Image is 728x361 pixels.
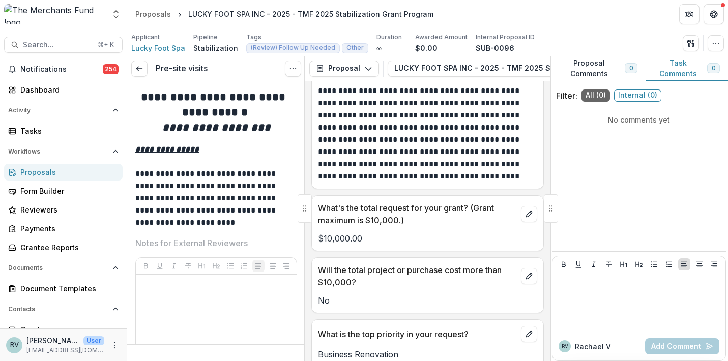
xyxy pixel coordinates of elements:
button: Align Center [693,258,706,270]
p: Tags [246,33,261,42]
p: SUB-0096 [476,43,514,53]
div: ⌘ + K [96,39,116,50]
button: Strike [182,260,194,272]
span: (Review) Follow Up Needed [251,44,335,51]
div: Grantees [20,324,114,335]
p: Will the total project or purchase cost more than $10,000? [318,264,517,288]
span: Notifications [20,65,103,74]
button: Search... [4,37,123,53]
button: Proposal [309,61,379,77]
span: 254 [103,64,119,74]
a: Dashboard [4,81,123,98]
p: Business Renovation [318,348,537,360]
a: Reviewers [4,201,123,218]
h3: Pre-site visits [156,64,208,73]
div: Document Templates [20,283,114,294]
button: edit [521,268,537,284]
button: Ordered List [663,258,675,270]
div: LUCKY FOOT SPA INC - 2025 - TMF 2025 Stabilization Grant Program [188,9,433,19]
button: Notifications254 [4,61,123,77]
button: Add Comment [645,338,719,354]
button: Heading 1 [196,260,208,272]
button: edit [521,206,537,222]
button: Align Right [708,258,720,270]
button: Bullet List [648,258,660,270]
span: Workflows [8,148,108,155]
p: Duration [376,33,402,42]
button: Open Contacts [4,301,123,317]
button: Open entity switcher [109,4,123,24]
button: Bold [558,258,570,270]
button: Italicize [168,260,180,272]
div: Dashboard [20,84,114,95]
button: Heading 2 [633,258,645,270]
button: Open Workflows [4,143,123,160]
button: Partners [679,4,700,24]
button: Align Right [280,260,293,272]
p: Stabilization [193,43,238,53]
button: Heading 1 [618,258,630,270]
button: Ordered List [238,260,250,272]
button: Underline [572,258,585,270]
p: Awarded Amount [415,33,468,42]
button: Task Comments [646,56,728,81]
button: More [108,339,121,351]
span: 0 [712,65,715,72]
button: edit [521,326,537,342]
img: The Merchants Fund logo [4,4,105,24]
p: What is the top priority in your request? [318,328,517,340]
button: Proposal Comments [550,56,646,81]
p: $0.00 [415,43,438,53]
button: Bold [140,260,152,272]
span: Other [346,44,364,51]
div: Proposals [135,9,171,19]
div: Rachael Viscidy [562,344,568,349]
span: All ( 0 ) [581,89,610,102]
p: Notes for External Reviewers [135,237,248,249]
a: Grantees [4,321,123,338]
p: $10,000.00 [318,232,537,245]
span: Contacts [8,306,108,313]
button: Align Left [252,260,265,272]
span: 0 [629,65,633,72]
button: Underline [154,260,166,272]
span: Activity [8,107,108,114]
p: No [318,294,537,307]
p: [EMAIL_ADDRESS][DOMAIN_NAME] [26,346,104,355]
p: Internal Proposal ID [476,33,535,42]
p: ∞ [376,43,382,53]
button: Heading 2 [210,260,222,272]
a: Tasks [4,123,123,139]
span: Search... [23,41,92,49]
button: LUCKY FOOT SPA INC - 2025 - TMF 2025 Stabilization Grant Program [388,61,677,77]
p: No comments yet [556,114,722,125]
p: [PERSON_NAME] [26,335,79,346]
p: User [83,336,104,345]
a: Proposals [131,7,175,21]
p: Pipeline [193,33,218,42]
p: Applicant [131,33,160,42]
a: Payments [4,220,123,237]
button: Open Documents [4,260,123,276]
a: Form Builder [4,183,123,199]
p: Filter: [556,89,577,102]
button: Align Left [678,258,690,270]
nav: breadcrumb [131,7,438,21]
a: Document Templates [4,280,123,297]
button: Options [285,61,301,77]
div: Rachael Viscidy [10,342,19,348]
a: Lucky Foot Spa [131,43,185,53]
button: Align Center [267,260,279,272]
div: Reviewers [20,204,114,215]
div: Tasks [20,126,114,136]
button: Open Activity [4,102,123,118]
a: Grantee Reports [4,239,123,256]
p: Rachael V [575,341,611,352]
p: What's the total request for your grant? (Grant maximum is $10,000.) [318,202,517,226]
button: Bullet List [224,260,237,272]
button: Strike [603,258,615,270]
div: Payments [20,223,114,234]
div: Form Builder [20,186,114,196]
a: Proposals [4,164,123,180]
